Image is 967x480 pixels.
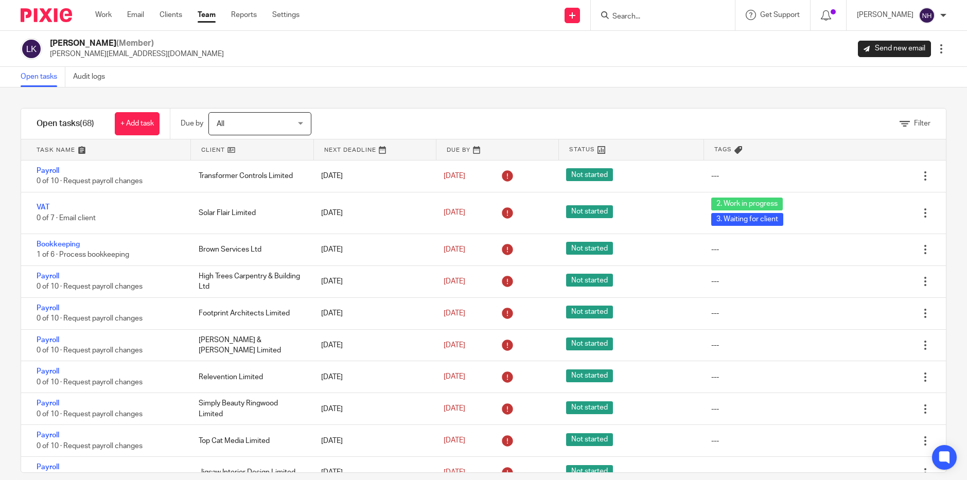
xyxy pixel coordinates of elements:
[37,368,59,375] a: Payroll
[37,411,143,418] span: 0 of 10 · Request payroll changes
[311,166,433,186] div: [DATE]
[50,49,224,59] p: [PERSON_NAME][EMAIL_ADDRESS][DOMAIN_NAME]
[914,120,930,127] span: Filter
[444,437,465,444] span: [DATE]
[711,340,719,350] div: ---
[231,10,257,20] a: Reports
[188,330,311,361] div: [PERSON_NAME] & [PERSON_NAME] Limited
[566,433,613,446] span: Not started
[444,469,465,476] span: [DATE]
[444,209,465,217] span: [DATE]
[444,342,465,349] span: [DATE]
[115,112,160,135] a: + Add task
[711,467,719,477] div: ---
[711,171,719,181] div: ---
[311,399,433,419] div: [DATE]
[95,10,112,20] a: Work
[919,7,935,24] img: svg%3E
[21,38,42,60] img: svg%3E
[711,244,719,255] div: ---
[711,404,719,414] div: ---
[21,8,72,22] img: Pixie
[711,213,783,226] span: 3. Waiting for client
[272,10,300,20] a: Settings
[217,120,224,128] span: All
[711,198,783,210] span: 2. Work in progress
[116,39,154,47] span: (Member)
[37,251,129,258] span: 1 of 6 · Process bookkeeping
[127,10,144,20] a: Email
[37,118,94,129] h1: Open tasks
[73,67,113,87] a: Audit logs
[188,166,311,186] div: Transformer Controls Limited
[37,241,80,248] a: Bookkeeping
[760,11,800,19] span: Get Support
[444,172,465,180] span: [DATE]
[160,10,182,20] a: Clients
[188,431,311,451] div: Top Cat Media Limited
[858,41,931,57] a: Send new email
[444,405,465,413] span: [DATE]
[311,203,433,223] div: [DATE]
[37,167,59,174] a: Payroll
[188,203,311,223] div: Solar Flair Limited
[188,266,311,297] div: High Trees Carpentry & Building Ltd
[566,242,613,255] span: Not started
[188,303,311,324] div: Footprint Architects Limited
[566,401,613,414] span: Not started
[569,145,595,154] span: Status
[311,335,433,355] div: [DATE]
[188,367,311,387] div: Relevention Limited
[311,431,433,451] div: [DATE]
[37,204,49,211] a: VAT
[444,278,465,285] span: [DATE]
[444,246,465,253] span: [DATE]
[37,379,143,386] span: 0 of 10 · Request payroll changes
[714,145,732,154] span: Tags
[188,393,311,424] div: Simply Beauty Ringwood Limited
[857,10,913,20] p: [PERSON_NAME]
[566,168,613,181] span: Not started
[37,283,143,290] span: 0 of 10 · Request payroll changes
[198,10,216,20] a: Team
[188,239,311,260] div: Brown Services Ltd
[181,118,203,129] p: Due by
[566,205,613,218] span: Not started
[50,38,224,49] h2: [PERSON_NAME]
[711,436,719,446] div: ---
[37,432,59,439] a: Payroll
[37,464,59,471] a: Payroll
[711,372,719,382] div: ---
[311,303,433,324] div: [DATE]
[566,274,613,287] span: Not started
[37,347,143,354] span: 0 of 10 · Request payroll changes
[444,374,465,381] span: [DATE]
[21,67,65,87] a: Open tasks
[37,336,59,344] a: Payroll
[566,306,613,318] span: Not started
[37,315,143,322] span: 0 of 10 · Request payroll changes
[37,215,96,222] span: 0 of 7 · Email client
[444,310,465,317] span: [DATE]
[37,442,143,450] span: 0 of 10 · Request payroll changes
[711,276,719,287] div: ---
[311,239,433,260] div: [DATE]
[80,119,94,128] span: (68)
[711,308,719,318] div: ---
[566,369,613,382] span: Not started
[37,178,143,185] span: 0 of 10 · Request payroll changes
[37,273,59,280] a: Payroll
[311,367,433,387] div: [DATE]
[37,400,59,407] a: Payroll
[37,305,59,312] a: Payroll
[311,271,433,292] div: [DATE]
[611,12,704,22] input: Search
[566,465,613,478] span: Not started
[566,337,613,350] span: Not started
